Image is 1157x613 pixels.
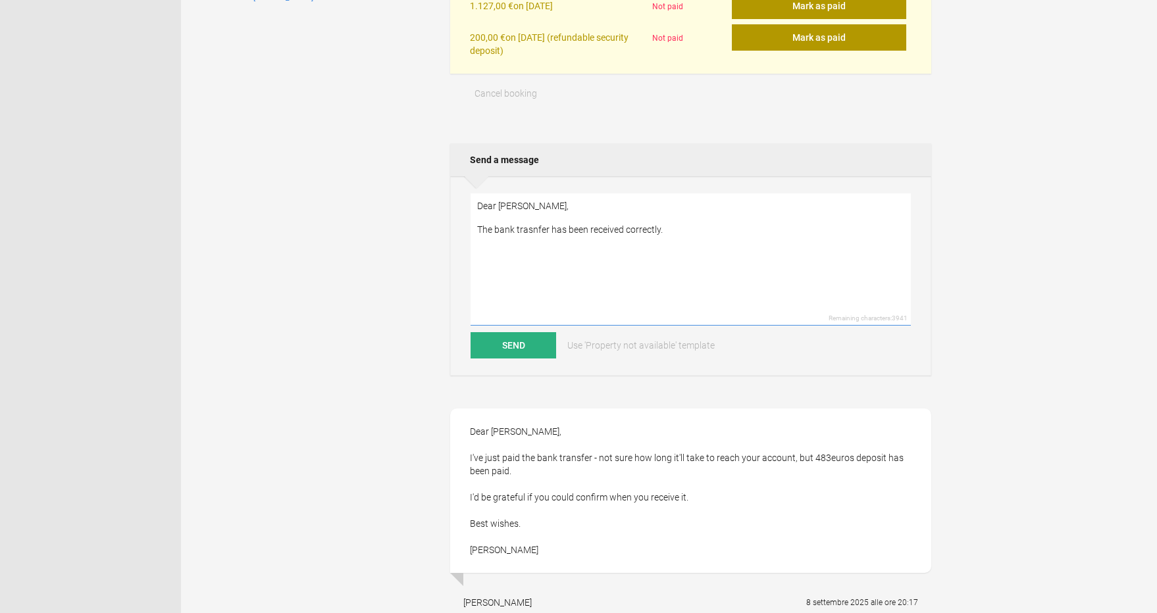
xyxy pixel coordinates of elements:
[732,24,906,51] button: Mark as paid
[463,596,532,609] div: [PERSON_NAME]
[647,24,732,57] div: Not paid
[471,332,556,358] button: Send
[470,1,513,11] flynt-currency: 1.127,00 €
[806,598,918,607] flynt-date-display: 8 settembre 2025 alle ore 20:17
[450,408,931,573] div: Dear [PERSON_NAME], I've just paid the bank transfer - not sure how long it'll take to reach your...
[558,332,724,358] a: Use 'Property not available' template
[450,80,561,107] button: Cancel booking
[470,32,505,43] flynt-currency: 200,00 €
[450,143,931,176] h2: Send a message
[470,24,646,57] div: on [DATE] (refundable security deposit)
[475,88,537,99] span: Cancel booking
